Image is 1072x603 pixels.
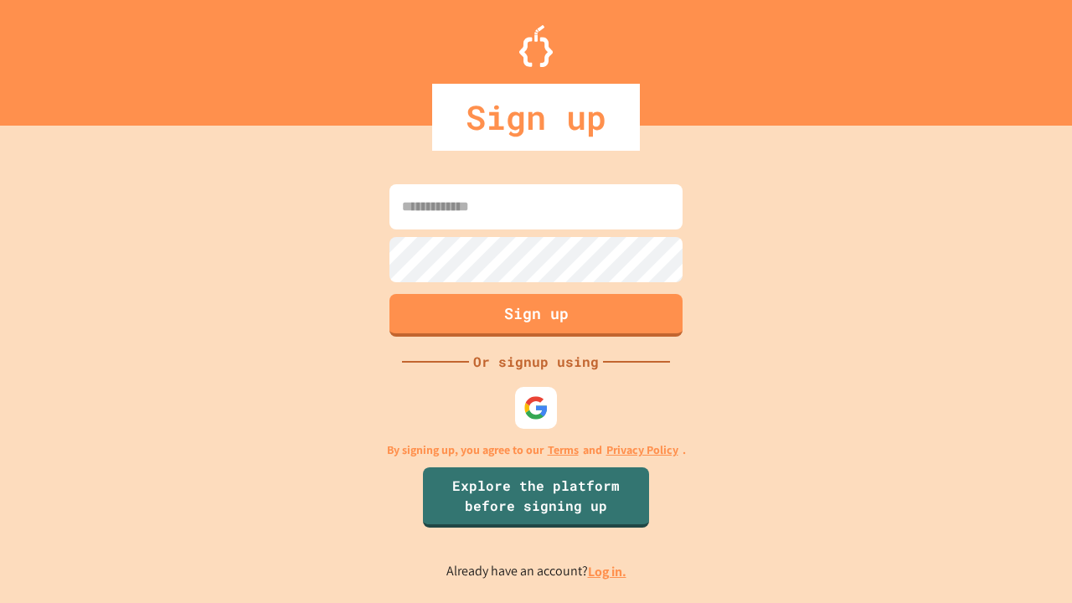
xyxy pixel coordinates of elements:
[446,561,626,582] p: Already have an account?
[606,441,678,459] a: Privacy Policy
[432,84,640,151] div: Sign up
[519,25,553,67] img: Logo.svg
[588,563,626,580] a: Log in.
[387,441,686,459] p: By signing up, you agree to our and .
[423,467,649,528] a: Explore the platform before signing up
[933,463,1055,534] iframe: chat widget
[548,441,579,459] a: Terms
[469,352,603,372] div: Or signup using
[523,395,549,420] img: google-icon.svg
[389,294,683,337] button: Sign up
[1002,536,1055,586] iframe: chat widget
